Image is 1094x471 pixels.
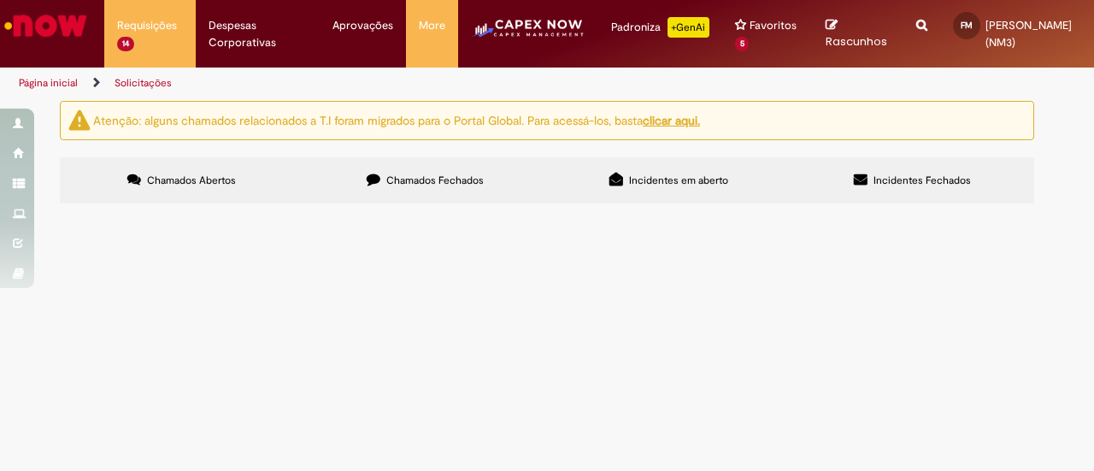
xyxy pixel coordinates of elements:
span: Despesas Corporativas [209,17,308,51]
span: Chamados Fechados [386,174,484,187]
span: Rascunhos [826,33,887,50]
span: Chamados Abertos [147,174,236,187]
span: Favoritos [750,17,797,34]
p: +GenAi [668,17,709,38]
span: 14 [117,37,134,51]
span: Requisições [117,17,177,34]
a: Rascunhos [826,18,891,50]
a: Solicitações [115,76,172,90]
a: clicar aqui. [643,113,700,128]
a: Página inicial [19,76,78,90]
span: Incidentes em aberto [629,174,728,187]
ul: Trilhas de página [13,68,716,99]
span: 5 [735,37,750,51]
span: More [419,17,445,34]
span: Incidentes Fechados [873,174,971,187]
img: CapexLogo5.png [471,17,585,51]
img: ServiceNow [2,9,90,43]
span: Aprovações [332,17,393,34]
div: Padroniza [611,17,709,38]
ng-bind-html: Atenção: alguns chamados relacionados a T.I foram migrados para o Portal Global. Para acessá-los,... [93,113,700,128]
span: FM [961,20,973,31]
span: [PERSON_NAME] (NM3) [985,18,1072,50]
